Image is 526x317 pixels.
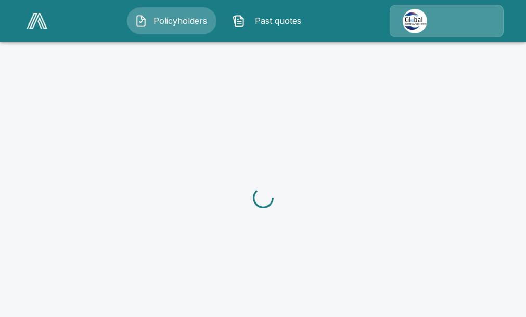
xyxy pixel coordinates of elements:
img: Policyholders Icon [135,15,147,27]
button: Past quotes IconPast quotes [225,7,314,34]
span: Past quotes [249,15,306,27]
img: AA Logo [27,13,47,29]
img: Past quotes Icon [233,15,245,27]
span: Policyholders [151,15,209,27]
button: Policyholders IconPolicyholders [127,7,216,34]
